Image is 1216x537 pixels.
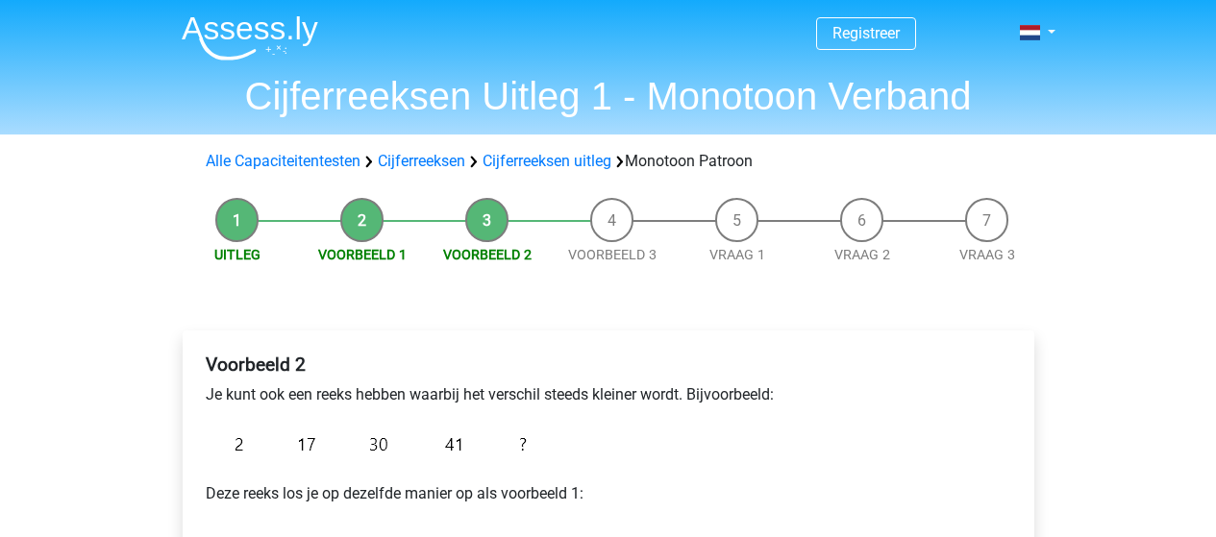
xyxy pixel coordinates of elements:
[959,247,1015,262] a: Vraag 3
[443,247,532,262] a: Voorbeeld 2
[832,24,900,42] a: Registreer
[318,247,407,262] a: Voorbeeld 1
[483,152,611,170] a: Cijferreeksen uitleg
[834,247,890,262] a: Vraag 2
[206,383,1011,406] p: Je kunt ook een reeks hebben waarbij het verschil steeds kleiner wordt. Bijvoorbeeld:
[182,15,318,61] img: Assessly
[206,422,536,467] img: Monotonous_Example_2.png
[709,247,765,262] a: Vraag 1
[378,152,465,170] a: Cijferreeksen
[568,247,657,262] a: Voorbeeld 3
[166,73,1051,119] h1: Cijferreeksen Uitleg 1 - Monotoon Verband
[206,354,306,376] b: Voorbeeld 2
[206,152,360,170] a: Alle Capaciteitentesten
[198,150,1019,173] div: Monotoon Patroon
[214,247,261,262] a: Uitleg
[206,482,1011,505] p: Deze reeks los je op dezelfde manier op als voorbeeld 1:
